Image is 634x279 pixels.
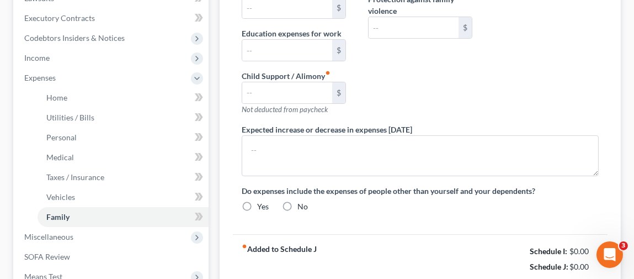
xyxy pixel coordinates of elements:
label: Education expenses for work [242,28,342,39]
span: Personal [46,133,77,142]
div: $ [332,82,345,103]
label: Do expenses include the expenses of people other than yourself and your dependents? [242,185,599,197]
label: No [297,201,308,212]
span: Expenses [24,73,56,82]
span: Not deducted from paycheck [242,105,328,114]
a: Family [38,207,209,227]
a: Home [38,88,209,108]
span: Miscellaneous [24,232,73,241]
span: Medical [46,152,74,162]
input: -- [369,17,459,38]
span: SOFA Review [24,252,70,261]
strong: Schedule I: [530,246,567,256]
i: fiber_manual_record [325,70,331,76]
span: Codebtors Insiders & Notices [24,33,125,43]
a: Medical [38,148,209,167]
a: Utilities / Bills [38,108,209,128]
a: Taxes / Insurance [38,167,209,187]
span: Family [46,212,70,222]
span: Taxes / Insurance [46,172,104,182]
a: SOFA Review [15,247,209,267]
span: 3 [619,241,628,250]
label: Yes [257,201,269,212]
a: Executory Contracts [15,8,209,28]
strong: Schedule J: [530,262,568,271]
span: Home [46,93,67,102]
label: Expected increase or decrease in expenses [DATE] [242,124,412,135]
input: -- [242,82,332,103]
span: Utilities / Bills [46,113,94,122]
div: $0.00 [569,261,599,272]
div: $ [332,40,345,61]
a: Personal [38,128,209,148]
span: Income [24,53,50,62]
label: Child Support / Alimony [242,70,331,82]
i: fiber_manual_record [242,244,247,249]
div: $ [459,17,472,38]
span: Executory Contracts [24,13,95,23]
span: Vehicles [46,192,75,202]
iframe: Intercom live chat [596,241,623,268]
div: $0.00 [569,246,599,257]
input: -- [242,40,332,61]
a: Vehicles [38,187,209,207]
